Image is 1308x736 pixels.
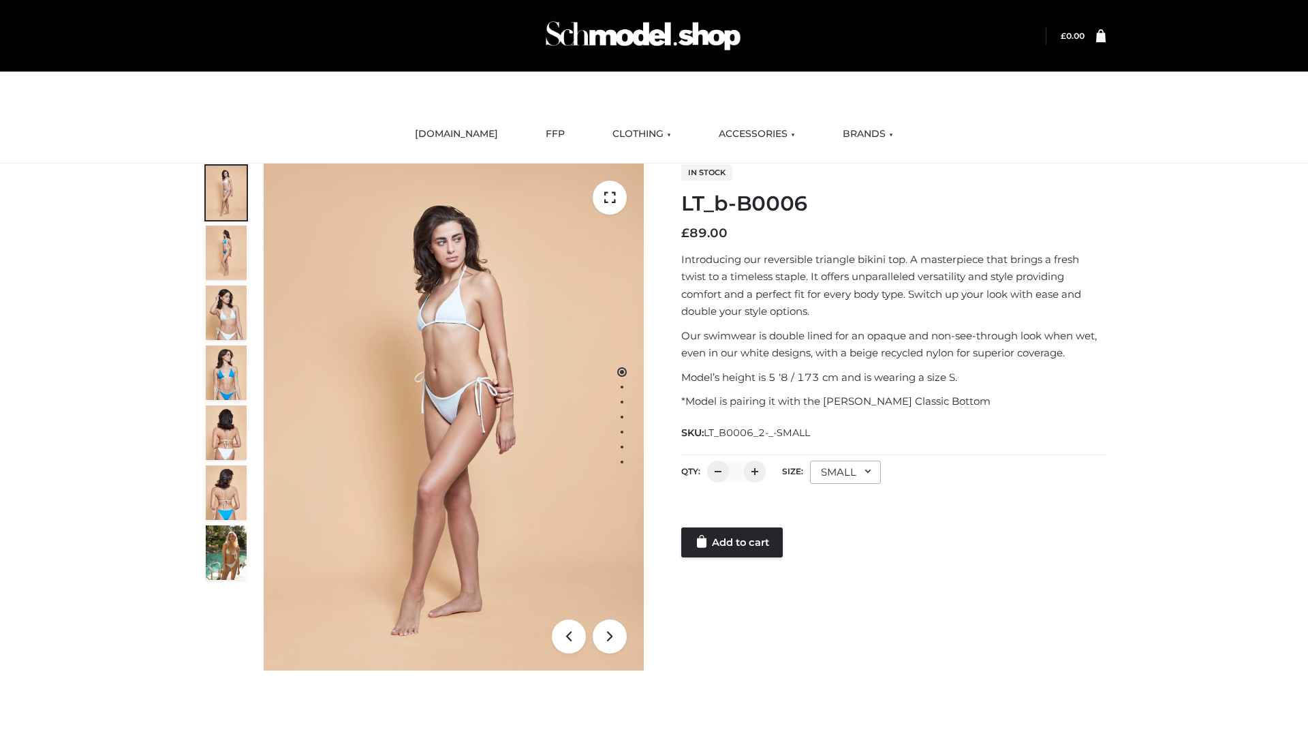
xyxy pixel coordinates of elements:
[832,119,903,149] a: BRANDS
[681,226,728,241] bdi: 89.00
[681,191,1106,216] h1: LT_b-B0006
[681,527,783,557] a: Add to cart
[681,369,1106,386] p: Model’s height is 5 ‘8 / 173 cm and is wearing a size S.
[206,525,247,580] img: Arieltop_CloudNine_AzureSky2.jpg
[704,427,810,439] span: LT_B0006_2-_-SMALL
[810,461,881,484] div: SMALL
[264,164,644,671] img: ArielClassicBikiniTop_CloudNine_AzureSky_OW114ECO_1
[681,393,1106,410] p: *Model is pairing it with the [PERSON_NAME] Classic Bottom
[1061,31,1085,41] bdi: 0.00
[681,251,1106,320] p: Introducing our reversible triangle bikini top. A masterpiece that brings a fresh twist to a time...
[535,119,575,149] a: FFP
[708,119,805,149] a: ACCESSORIES
[206,465,247,520] img: ArielClassicBikiniTop_CloudNine_AzureSky_OW114ECO_8-scaled.jpg
[206,286,247,340] img: ArielClassicBikiniTop_CloudNine_AzureSky_OW114ECO_3-scaled.jpg
[1061,31,1085,41] a: £0.00
[782,466,803,476] label: Size:
[206,166,247,220] img: ArielClassicBikiniTop_CloudNine_AzureSky_OW114ECO_1-scaled.jpg
[541,9,745,63] img: Schmodel Admin 964
[602,119,681,149] a: CLOTHING
[206,346,247,400] img: ArielClassicBikiniTop_CloudNine_AzureSky_OW114ECO_4-scaled.jpg
[681,425,811,441] span: SKU:
[405,119,508,149] a: [DOMAIN_NAME]
[206,226,247,280] img: ArielClassicBikiniTop_CloudNine_AzureSky_OW114ECO_2-scaled.jpg
[1061,31,1066,41] span: £
[681,327,1106,362] p: Our swimwear is double lined for an opaque and non-see-through look when wet, even in our white d...
[681,164,732,181] span: In stock
[681,466,700,476] label: QTY:
[681,226,689,241] span: £
[206,405,247,460] img: ArielClassicBikiniTop_CloudNine_AzureSky_OW114ECO_7-scaled.jpg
